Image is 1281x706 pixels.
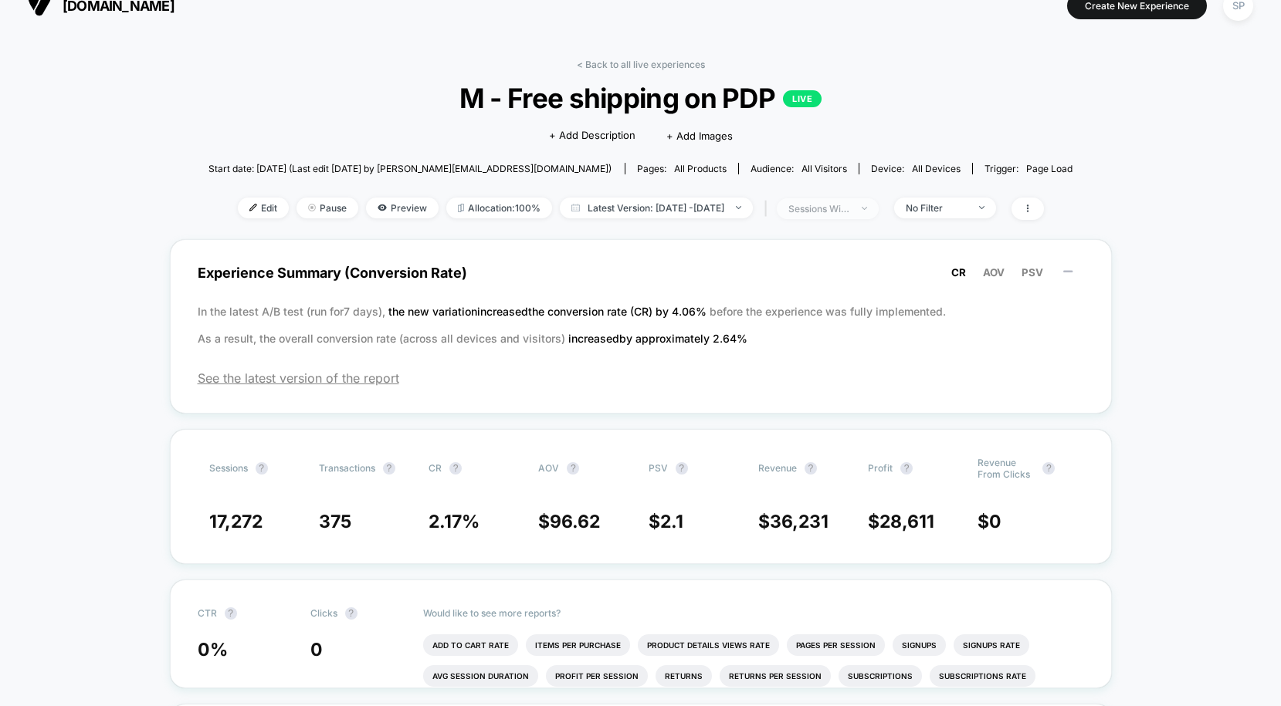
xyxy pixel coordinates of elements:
[252,82,1030,114] span: M - Free shipping on PDP
[674,163,727,174] span: all products
[805,462,817,475] button: ?
[449,462,462,475] button: ?
[951,266,966,279] span: CR
[198,607,217,619] span: CTR
[383,462,395,475] button: ?
[198,370,1084,386] span: See the latest version of the report
[423,634,518,656] li: Add To Cart Rate
[429,511,480,532] span: 2.17 %
[546,665,648,687] li: Profit Per Session
[660,511,683,532] span: 2.1
[568,332,747,345] span: increased by approximately 2.64 %
[978,265,1009,279] button: AOV
[770,511,829,532] span: 36,231
[567,462,579,475] button: ?
[859,163,972,174] span: Device:
[256,462,268,475] button: ?
[560,198,753,218] span: Latest Version: [DATE] - [DATE]
[366,198,439,218] span: Preview
[912,163,961,174] span: all devices
[989,511,1001,532] span: 0
[983,266,1005,279] span: AOV
[310,607,337,619] span: Clicks
[345,607,358,620] button: ?
[209,511,263,532] span: 17,272
[676,462,688,475] button: ?
[893,634,946,656] li: Signups
[649,511,683,532] span: $
[446,198,552,218] span: Allocation: 100%
[649,462,668,474] span: PSV
[720,665,831,687] li: Returns Per Session
[423,607,1084,619] p: Would like to see more reports?
[761,198,777,220] span: |
[238,198,289,218] span: Edit
[577,59,705,70] a: < Back to all live experiences
[1042,462,1055,475] button: ?
[868,462,893,474] span: Profit
[429,462,442,474] span: CR
[979,206,984,209] img: end
[638,634,779,656] li: Product Details Views Rate
[801,163,847,174] span: All Visitors
[758,462,797,474] span: Revenue
[783,90,822,107] p: LIVE
[249,204,257,211] img: edit
[198,255,1084,290] span: Experience Summary (Conversion Rate)
[906,202,968,214] div: No Filter
[526,634,630,656] li: Items Per Purchase
[549,128,635,144] span: + Add Description
[900,462,913,475] button: ?
[198,298,1084,352] p: In the latest A/B test (run for 7 days), before the experience was fully implemented. As a result...
[978,511,1001,532] span: $
[538,511,600,532] span: $
[209,462,248,474] span: Sessions
[751,163,847,174] div: Audience:
[458,204,464,212] img: rebalance
[208,163,612,174] span: Start date: [DATE] (Last edit [DATE] by [PERSON_NAME][EMAIL_ADDRESS][DOMAIN_NAME])
[930,665,1035,687] li: Subscriptions Rate
[868,511,934,532] span: $
[538,462,559,474] span: AOV
[423,665,538,687] li: Avg Session Duration
[1022,266,1043,279] span: PSV
[879,511,934,532] span: 28,611
[788,203,850,215] div: sessions with impression
[954,634,1029,656] li: Signups Rate
[297,198,358,218] span: Pause
[787,634,885,656] li: Pages Per Session
[656,665,712,687] li: Returns
[319,511,351,532] span: 375
[666,130,733,142] span: + Add Images
[947,265,971,279] button: CR
[310,639,323,660] span: 0
[1026,163,1073,174] span: Page Load
[308,204,316,211] img: end
[984,163,1073,174] div: Trigger:
[862,207,867,210] img: end
[571,204,580,211] img: calendar
[839,665,922,687] li: Subscriptions
[736,206,741,209] img: end
[758,511,829,532] span: $
[550,511,600,532] span: 96.62
[637,163,727,174] div: Pages:
[198,639,228,660] span: 0 %
[225,607,237,620] button: ?
[978,457,1035,480] span: Revenue From Clicks
[1017,265,1048,279] button: PSV
[319,462,375,474] span: Transactions
[388,305,710,318] span: the new variation increased the conversion rate (CR) by 4.06 %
